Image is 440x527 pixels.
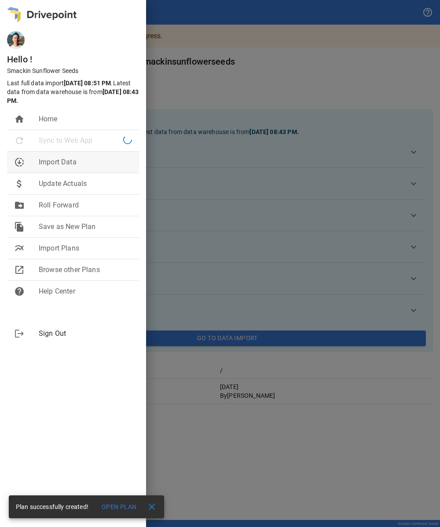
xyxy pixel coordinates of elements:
[14,265,25,275] span: open_in_new
[7,31,25,49] img: ACg8ocKE9giTFNJKM8iRWrWyCw4o0qiviMJJ4rD5hAUvyykpeg=s96-c
[39,222,132,232] span: Save as New Plan
[39,265,132,275] span: Browse other Plans
[95,499,143,515] button: Open Plan
[39,178,132,189] span: Update Actuals
[14,178,25,189] span: attach_money
[14,200,25,211] span: drive_file_move
[39,243,132,254] span: Import Plans
[14,157,25,167] span: downloading
[147,502,157,512] span: close
[39,200,132,211] span: Roll Forward
[7,7,77,22] img: logo
[16,499,88,515] div: Plan successfully created!
[14,135,25,146] span: refresh
[39,157,132,167] span: Import Data
[14,328,25,339] span: logout
[39,135,123,146] span: Sync to Web App
[7,79,143,105] p: Last full data import . Latest data from data warehouse is from
[39,286,132,297] span: Help Center
[14,286,25,297] span: help
[7,52,146,66] h6: Hello !
[14,243,25,254] span: multiline_chart
[14,222,25,232] span: file_copy
[39,328,132,339] span: Sign Out
[39,114,132,124] span: Home
[14,114,25,124] span: home
[64,80,111,87] b: [DATE] 08:51 PM
[7,66,146,75] p: Smackin Sunflower Seeds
